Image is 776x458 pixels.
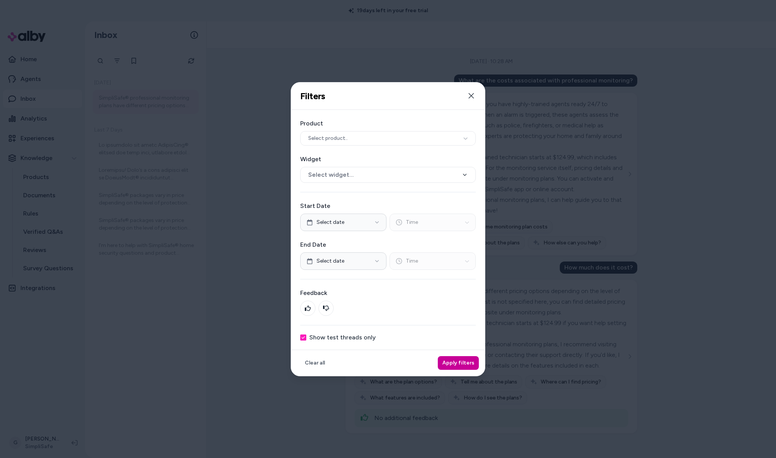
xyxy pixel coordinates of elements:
h2: Filters [300,90,325,101]
span: Select date [317,219,344,226]
label: Widget [300,155,476,164]
label: Feedback [300,288,476,298]
span: Select product.. [308,135,348,142]
label: Show test threads only [309,334,376,341]
button: Select date [300,252,386,270]
span: Select date [317,257,344,265]
button: Select widget... [300,167,476,183]
button: Select date [300,214,386,231]
label: End Date [300,240,476,249]
button: Apply filters [438,356,479,370]
label: Start Date [300,201,476,211]
button: Clear all [300,356,329,370]
label: Product [300,119,476,128]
